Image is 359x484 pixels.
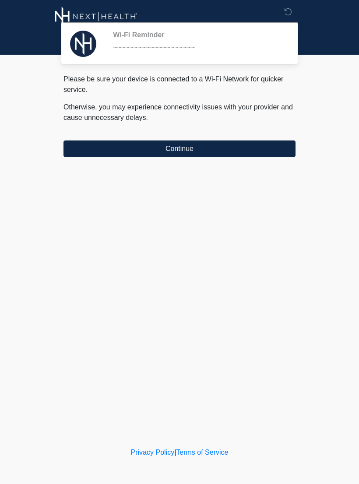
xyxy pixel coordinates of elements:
[176,449,228,456] a: Terms of Service
[131,449,175,456] a: Privacy Policy
[55,7,137,26] img: Next-Health Montecito Logo
[113,42,282,53] div: ~~~~~~~~~~~~~~~~~~~~
[174,449,176,456] a: |
[63,140,296,157] button: Continue
[63,102,296,123] p: Otherwise, you may experience connectivity issues with your provider and cause unnecessary delays
[70,31,96,57] img: Agent Avatar
[63,74,296,95] p: Please be sure your device is connected to a Wi-Fi Network for quicker service.
[113,31,282,39] h2: Wi-Fi Reminder
[146,114,148,121] span: .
